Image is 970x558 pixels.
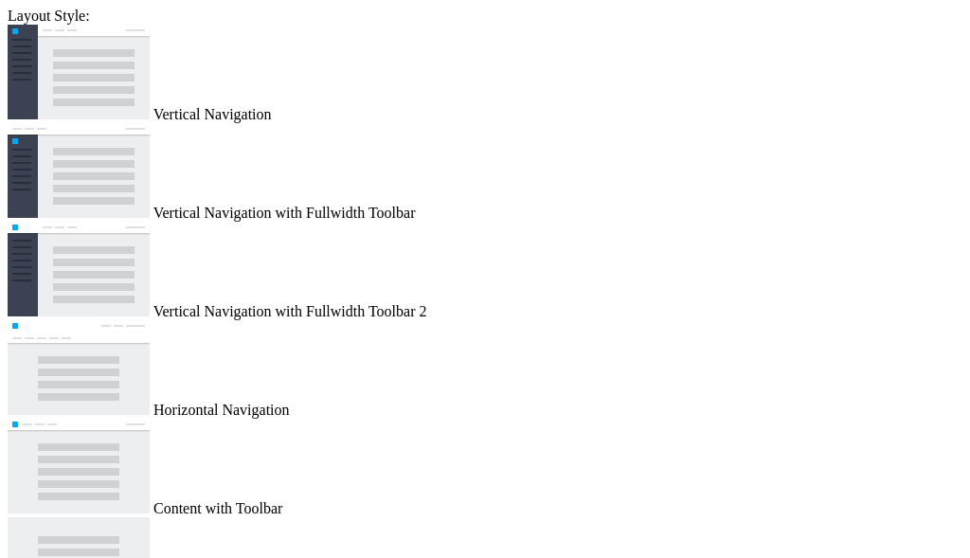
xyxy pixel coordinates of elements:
md-radio-button: Vertical Navigation [8,25,962,123]
span: Vertical Navigation [153,106,272,122]
div: Layout Style: [8,8,962,25]
span: Vertical Navigation with Fullwidth Toolbar 2 [153,303,427,319]
span: Horizontal Navigation [153,402,290,418]
img: horizontal-nav.jpg [8,320,150,415]
md-radio-button: Horizontal Navigation [8,320,962,419]
span: Content with Toolbar [153,500,282,516]
md-radio-button: Content with Toolbar [8,419,962,517]
img: vertical-nav-with-full-toolbar-2.jpg [8,222,150,316]
md-radio-button: Vertical Navigation with Fullwidth Toolbar 2 [8,222,962,320]
img: vertical-nav-with-full-toolbar.jpg [8,123,150,218]
img: vertical-nav.jpg [8,25,150,119]
img: content-with-toolbar.jpg [8,419,150,513]
md-radio-button: Vertical Navigation with Fullwidth Toolbar [8,123,962,222]
span: Vertical Navigation with Fullwidth Toolbar [153,205,416,221]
